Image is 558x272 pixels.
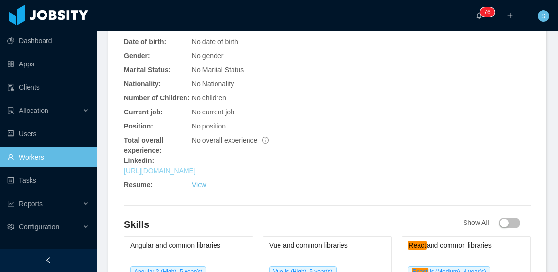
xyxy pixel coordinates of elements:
[124,122,153,130] b: Position:
[124,136,163,154] b: Total overall experience:
[476,12,482,19] i: icon: bell
[192,181,206,189] a: View
[408,241,427,250] em: React
[7,54,89,74] a: icon: appstoreApps
[124,157,154,164] b: Linkedin:
[463,219,520,226] span: Show All
[192,94,226,102] span: No children
[124,80,161,88] b: Nationality:
[7,124,89,144] a: icon: robotUsers
[408,237,525,255] div: and common libraries
[124,181,153,189] b: Resume:
[192,66,244,74] span: No Marital Status
[7,147,89,167] a: icon: userWorkers
[19,200,43,208] span: Reports
[541,10,545,22] span: S
[507,12,513,19] i: icon: plus
[7,31,89,50] a: icon: pie-chartDashboard
[192,52,223,60] span: No gender
[480,7,494,17] sup: 76
[124,52,150,60] b: Gender:
[124,38,166,46] b: Date of birth:
[192,80,234,88] span: No Nationality
[192,136,269,144] span: No overall experience
[262,137,269,144] span: info-circle
[7,171,89,190] a: icon: profileTasks
[124,108,163,116] b: Current job:
[7,78,89,97] a: icon: auditClients
[124,66,170,74] b: Marital Status:
[487,7,491,17] p: 6
[19,223,59,231] span: Configuration
[7,107,14,114] i: icon: solution
[269,237,386,255] div: Vue and common libraries
[192,38,238,46] span: No date of birth
[124,218,463,231] h4: Skills
[124,94,189,102] b: Number of Children:
[19,107,48,114] span: Allocation
[192,108,234,116] span: No current job
[130,237,247,255] div: Angular and common libraries
[124,167,196,175] a: [URL][DOMAIN_NAME]
[484,7,487,17] p: 7
[7,224,14,230] i: icon: setting
[192,122,226,130] span: No position
[7,200,14,207] i: icon: line-chart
